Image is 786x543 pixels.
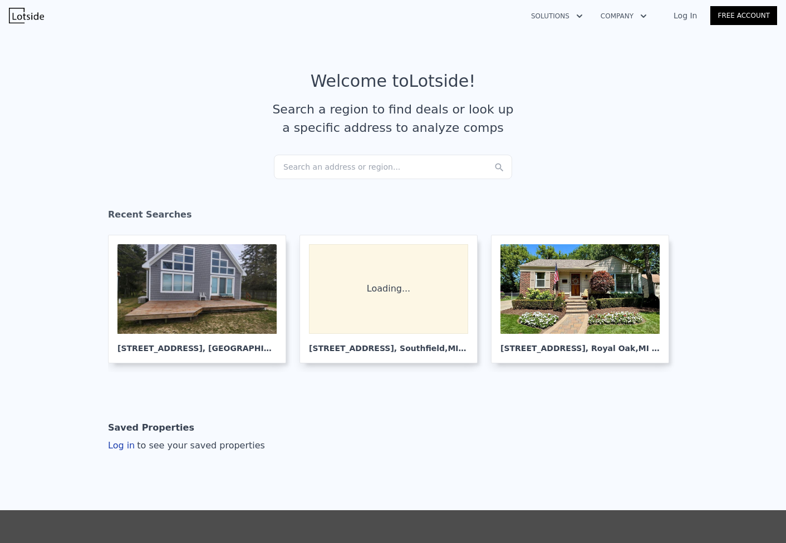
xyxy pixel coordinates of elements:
a: Log In [660,10,710,21]
div: Search a region to find deals or look up a specific address to analyze comps [268,100,518,137]
div: Recent Searches [108,199,678,235]
a: [STREET_ADDRESS], Royal Oak,MI 48073 [491,235,678,363]
button: Solutions [522,6,592,26]
div: Loading... [309,244,468,334]
span: , MI 48073 [635,344,679,353]
div: Log in [108,439,265,452]
a: Free Account [710,6,777,25]
div: [STREET_ADDRESS] , Southfield [309,334,468,354]
div: [STREET_ADDRESS] , [GEOGRAPHIC_DATA] [117,334,277,354]
button: Company [592,6,656,26]
a: [STREET_ADDRESS], [GEOGRAPHIC_DATA] [108,235,295,363]
span: to see your saved properties [135,440,265,451]
div: Saved Properties [108,417,194,439]
div: [STREET_ADDRESS] , Royal Oak [500,334,660,354]
img: Lotside [9,8,44,23]
a: Loading... [STREET_ADDRESS], Southfield,MI 48076 [299,235,487,363]
span: , MI 48076 [445,344,488,353]
div: Search an address or region... [274,155,512,179]
div: Welcome to Lotside ! [311,71,476,91]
